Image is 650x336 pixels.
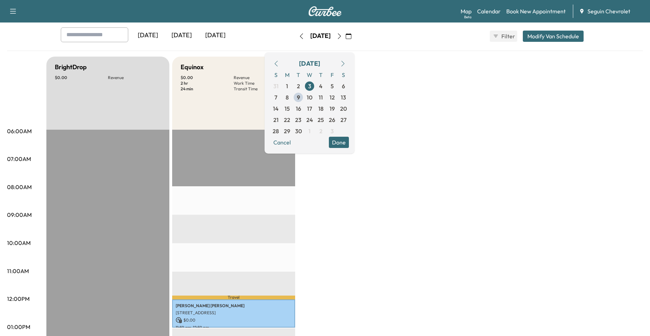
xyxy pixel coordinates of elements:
[464,14,472,20] div: Beta
[234,75,287,80] p: Revenue
[131,27,165,44] div: [DATE]
[7,183,32,191] p: 08:00AM
[299,59,320,69] div: [DATE]
[273,127,279,135] span: 28
[55,62,87,72] h5: BrightDrop
[319,127,323,135] span: 2
[308,6,342,16] img: Curbee Logo
[7,127,32,135] p: 06:00AM
[523,31,584,42] button: Modify Van Schedule
[7,323,30,331] p: 01:00PM
[284,127,290,135] span: 29
[318,104,324,113] span: 18
[273,116,279,124] span: 21
[7,295,30,303] p: 12:00PM
[342,82,345,90] span: 6
[7,239,31,247] p: 10:00AM
[7,155,31,163] p: 07:00AM
[330,104,335,113] span: 19
[331,127,334,135] span: 3
[329,116,335,124] span: 26
[234,80,287,86] p: Work Time
[7,211,32,219] p: 09:00AM
[326,69,338,80] span: F
[338,69,349,80] span: S
[319,82,323,90] span: 4
[506,7,566,15] a: Book New Appointment
[501,32,514,40] span: Filter
[108,75,161,80] p: Revenue
[293,69,304,80] span: T
[172,296,295,299] p: Travel
[295,127,302,135] span: 30
[7,267,29,275] p: 11:00AM
[286,93,289,102] span: 8
[306,116,313,124] span: 24
[181,80,234,86] p: 2 hr
[330,93,335,102] span: 12
[340,116,346,124] span: 27
[331,82,334,90] span: 5
[310,32,331,40] div: [DATE]
[297,82,300,90] span: 2
[296,104,301,113] span: 16
[307,104,312,113] span: 17
[286,82,288,90] span: 1
[477,7,501,15] a: Calendar
[308,127,311,135] span: 1
[181,62,203,72] h5: Equinox
[461,7,472,15] a: MapBeta
[181,86,234,92] p: 24 min
[176,325,292,330] p: 11:59 am - 12:59 pm
[281,69,293,80] span: M
[273,104,279,113] span: 14
[176,317,292,323] p: $ 0.00
[304,69,315,80] span: W
[274,93,277,102] span: 7
[307,93,312,102] span: 10
[181,75,234,80] p: $ 0.00
[55,75,108,80] p: $ 0.00
[234,86,287,92] p: Transit Time
[329,137,349,148] button: Done
[270,69,281,80] span: S
[490,31,517,42] button: Filter
[165,27,199,44] div: [DATE]
[587,7,630,15] span: Seguin Chevrolet
[285,104,290,113] span: 15
[318,116,324,124] span: 25
[295,116,301,124] span: 23
[340,104,347,113] span: 20
[273,82,279,90] span: 31
[284,116,290,124] span: 22
[176,310,292,316] p: [STREET_ADDRESS]
[341,93,346,102] span: 13
[176,303,292,309] p: [PERSON_NAME] [PERSON_NAME]
[270,137,294,148] button: Cancel
[297,93,300,102] span: 9
[319,93,323,102] span: 11
[315,69,326,80] span: T
[199,27,232,44] div: [DATE]
[308,82,311,90] span: 3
